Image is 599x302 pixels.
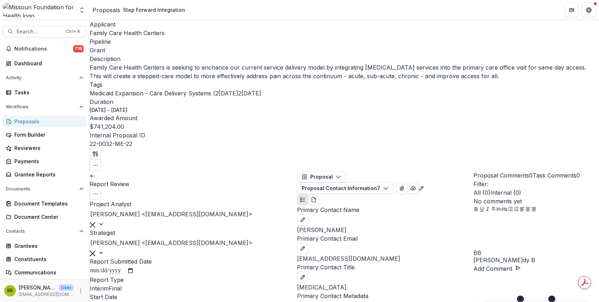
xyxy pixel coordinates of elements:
button: More [76,287,85,295]
div: Ctrl + K [64,28,82,36]
span: 0 [529,172,533,179]
a: Family Care Health Centers [90,29,165,37]
a: Document Center [3,211,86,223]
button: Edit as form [419,183,424,192]
button: Task Comments [533,171,580,180]
div: Step Forward Integration [123,6,185,14]
button: Heading 2 [502,206,508,214]
a: Tasks [3,86,86,98]
span: Interim [90,285,109,292]
p: [EMAIL_ADDRESS][DOMAIN_NAME] [19,291,74,298]
div: Brandy Boyer [7,288,13,293]
a: Proposals [3,115,86,127]
p: Description [90,55,599,63]
a: Document Templates [3,198,86,209]
span: All ( 0 ) [473,189,490,196]
button: Underline [479,206,485,214]
p: Start Date [90,293,297,301]
button: Proposal Comments [473,171,533,180]
button: View Attached Files [396,183,408,194]
div: Payments [14,157,81,165]
p: [PERSON_NAME]dy B [473,256,599,264]
p: Strategist [90,228,297,237]
div: Constituents [14,255,81,263]
p: Duration [90,98,599,106]
div: Brandy Boyer [473,250,599,256]
button: Bullet List [508,206,514,214]
button: Open Workflows [3,101,86,113]
p: Project Analyst [90,200,297,208]
button: Italicize [485,206,491,214]
span: Medicaid Expansion - Care Delivery Systems (2[DATE]2[DATE] [90,90,261,97]
p: Tags [90,80,599,89]
button: Add Comment [473,264,521,273]
a: Reviewers [3,142,86,154]
p: Applicant [90,20,599,29]
span: 719 [73,45,84,52]
p: Internal Proposal ID [90,131,599,140]
div: Clear selected options [90,220,95,228]
button: PDF view [308,194,320,206]
button: Strike [491,206,496,214]
p: Pipeline [90,37,599,46]
a: Grantee Reports [3,169,86,180]
p: [MEDICAL_DATA] [297,283,473,292]
p: Report Submitted Date [90,257,297,266]
span: Documents [6,187,76,192]
p: 22-0032-ME-22 [90,140,132,148]
button: Align Center [525,206,531,214]
p: [PERSON_NAME] [19,284,56,291]
div: Tasks [14,89,81,96]
p: Family Care Health Centers is seeking to enchance our current service delivery model by integrati... [90,63,599,80]
a: Constituents [3,253,86,265]
span: Search... [16,29,61,35]
a: Proposals [93,6,120,14]
button: Align Right [531,206,537,214]
button: edit [297,214,308,226]
span: Activity [6,75,76,80]
p: Primary Contact Metadata [297,292,473,300]
div: Reviewers [14,144,81,152]
a: [EMAIL_ADDRESS][DOMAIN_NAME] [297,255,400,262]
button: Bold [473,206,479,214]
span: Workflows [6,104,76,109]
button: Heading 1 [496,206,502,214]
p: User [59,284,74,291]
p: $741,204.00 [90,122,124,131]
button: Open Contacts [3,226,86,237]
img: Missouri Foundation for Health logo [3,3,74,17]
div: Communications [14,269,81,276]
button: Open entity switcher [77,3,87,17]
span: Internal ( 0 ) [490,189,521,196]
p: Awarded Amount [90,114,599,122]
span: Contacts [6,229,76,234]
button: Plaintext view [297,194,308,206]
h3: Report Review [90,180,297,188]
p: [DATE] - [DATE] [90,106,127,114]
button: Ordered List [514,206,519,214]
button: Align Left [519,206,525,214]
p: Filter: [473,180,599,188]
button: Get Help [582,3,596,17]
div: Form Builder [14,131,81,138]
div: Clear selected options [90,249,95,257]
button: edit [297,243,308,254]
div: Dashboard [14,60,81,67]
button: edit [297,272,308,283]
div: Grantee Reports [14,171,81,178]
a: Grantees [3,240,86,252]
button: Partners [565,3,579,17]
button: Proposal Contact Information7 [297,183,393,194]
button: Options [90,188,101,200]
a: Payments [3,155,86,167]
span: Notifications [14,46,73,52]
nav: breadcrumb [93,5,188,15]
a: Dashboard [3,57,86,69]
p: Primary Contact Email [297,234,473,243]
p: No comments yet [473,197,599,206]
button: Notifications719 [3,43,86,55]
a: Form Builder [3,129,86,141]
span: 0 [576,172,580,179]
button: Search... [3,26,86,37]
